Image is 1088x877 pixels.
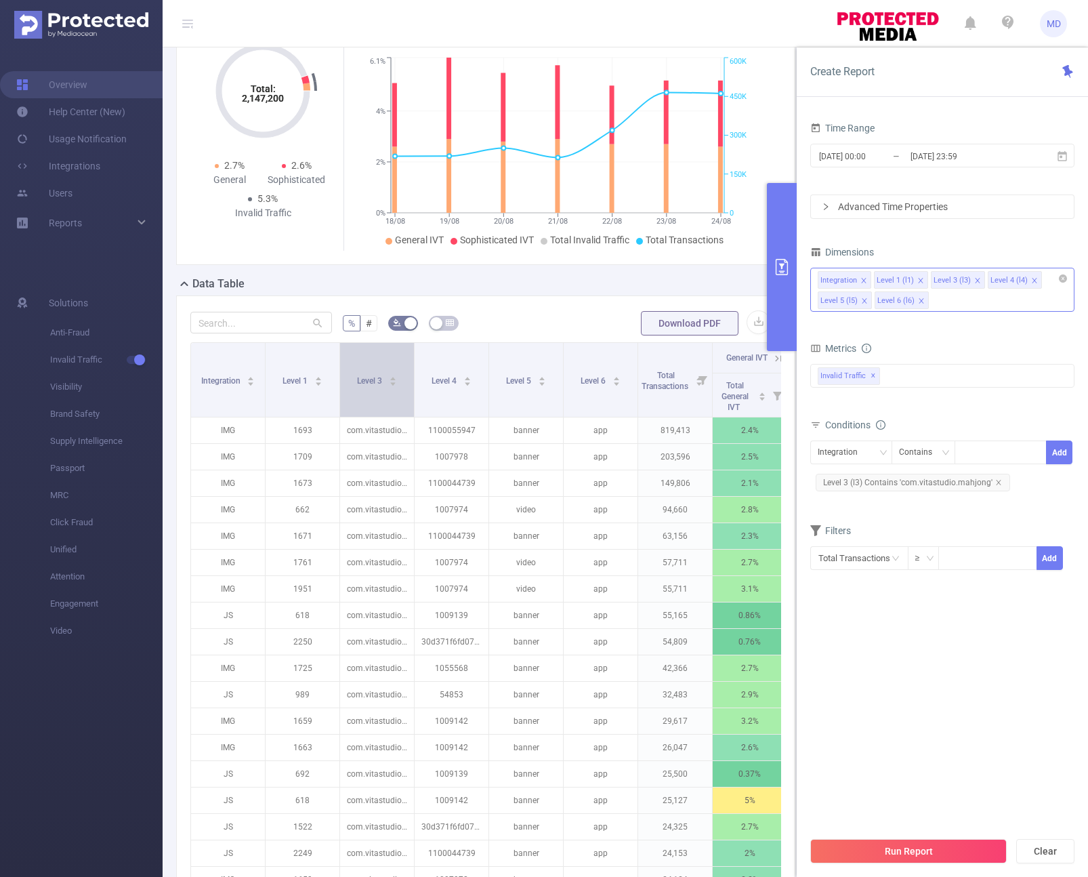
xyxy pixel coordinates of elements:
p: 2249 [266,840,339,866]
tspan: Total: [251,83,276,94]
span: ✕ [871,368,876,384]
tspan: 19/08 [440,217,459,226]
span: Total Invalid Traffic [550,234,629,245]
p: 1761 [266,550,339,575]
p: banner [489,761,563,787]
p: app [564,497,637,523]
i: icon: close [917,277,924,285]
p: banner [489,444,563,470]
span: Create Report [810,65,875,78]
p: 30d371f6fd07483183d75d4474c2508f [415,814,488,840]
p: com.vitastudio.mahjong [340,629,414,655]
p: com.vitastudio.mahjong [340,840,414,866]
p: banner [489,523,563,549]
p: JS [191,761,265,787]
p: IMG [191,497,265,523]
p: IMG [191,655,265,681]
i: icon: down [942,449,950,458]
div: Sort [247,375,255,383]
span: Total Transactions [646,234,724,245]
tspan: 22/08 [602,217,622,226]
p: 2.3% [713,523,787,549]
button: Add [1046,441,1072,464]
i: icon: caret-down [247,380,255,384]
span: Total General IVT [721,381,749,412]
span: Dimensions [810,247,874,258]
p: video [489,497,563,523]
p: IMG [191,735,265,760]
i: icon: down [879,449,887,458]
span: Conditions [825,420,885,430]
tspan: 0 [730,209,734,218]
p: 57,711 [638,550,712,575]
p: banner [489,814,563,840]
p: 2250 [266,629,339,655]
i: icon: down [926,554,934,564]
i: icon: close [861,298,868,306]
span: Total Transactions [642,371,690,391]
p: 1009139 [415,603,488,628]
h2: Data Table [192,276,245,292]
p: JS [191,603,265,628]
p: 1100044739 [415,470,488,496]
i: icon: close [1031,277,1038,285]
p: com.vitastudio.mahjong [340,497,414,523]
tspan: 450K [730,92,747,101]
p: app [564,840,637,866]
p: com.vitastudio.mahjong [340,814,414,840]
tspan: 20/08 [494,217,514,226]
p: 54,809 [638,629,712,655]
button: Add [1036,546,1062,570]
i: icon: caret-up [538,375,545,379]
p: com.vitastudio.mahjong [340,708,414,734]
p: banner [489,735,563,760]
i: icon: caret-down [538,380,545,384]
i: icon: right [822,203,830,211]
div: Invalid Traffic [230,206,297,220]
div: Sort [758,390,766,399]
i: icon: caret-up [247,375,255,379]
p: IMG [191,470,265,496]
p: JS [191,788,265,813]
p: 24,325 [638,814,712,840]
p: com.vitastudio.mahjong [340,550,414,575]
i: icon: caret-up [389,375,396,379]
span: 5.3% [257,193,278,204]
p: IMG [191,417,265,443]
tspan: 6.1% [370,58,385,66]
p: banner [489,417,563,443]
p: app [564,788,637,813]
p: 26,047 [638,735,712,760]
p: 618 [266,603,339,628]
p: 29,617 [638,708,712,734]
div: Level 4 (l4) [990,272,1028,289]
p: com.vitastudio.mahjong [340,788,414,813]
span: Click Fraud [50,509,163,536]
i: icon: table [446,319,454,327]
p: IMG [191,576,265,602]
button: Run Report [810,839,1007,863]
a: Overview [16,71,87,98]
div: ≥ [915,547,929,569]
p: 2.1% [713,470,787,496]
p: banner [489,708,563,734]
span: Time Range [810,123,875,134]
p: 2.6% [713,735,787,760]
i: Filter menu [768,373,787,417]
p: 1100055947 [415,417,488,443]
p: 25,127 [638,788,712,813]
span: Sophisticated IVT [460,234,534,245]
p: 1100044739 [415,523,488,549]
p: 0.37% [713,761,787,787]
tspan: 18/08 [385,217,405,226]
p: com.vitastudio.mahjong [340,576,414,602]
div: Level 3 (l3) [934,272,971,289]
a: Reports [49,209,82,237]
p: app [564,470,637,496]
div: Sort [538,375,546,383]
p: JS [191,682,265,708]
tspan: 24/08 [711,217,731,226]
div: Level 1 (l1) [877,272,914,289]
i: icon: caret-up [314,375,322,379]
p: 94,660 [638,497,712,523]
